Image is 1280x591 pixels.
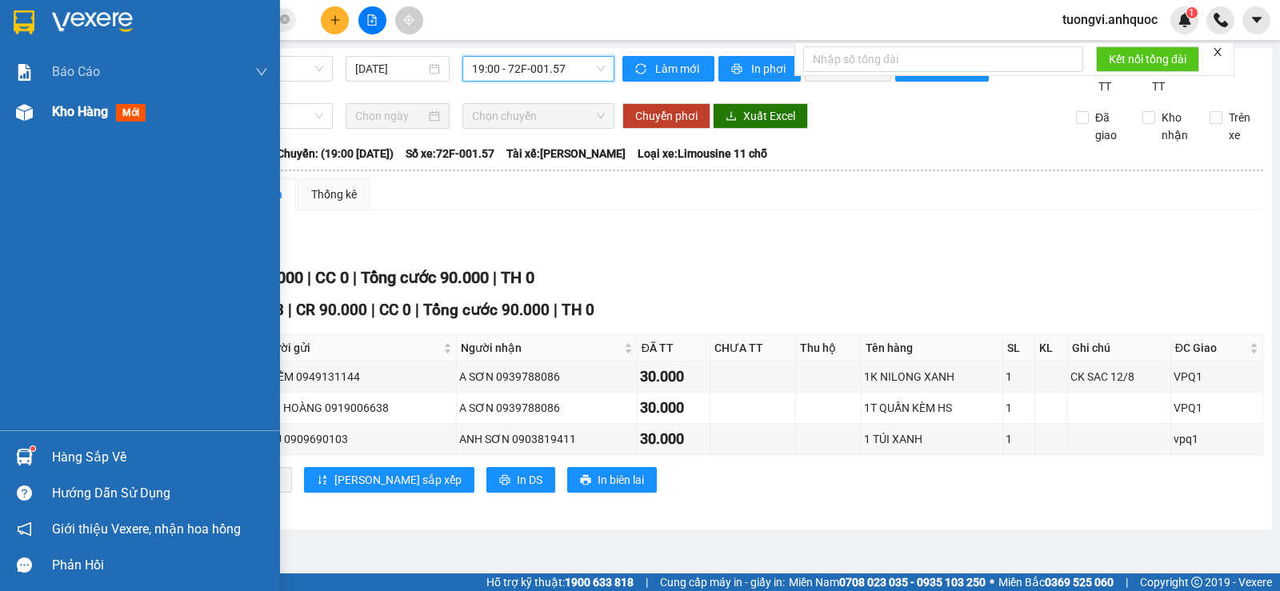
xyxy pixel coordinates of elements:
span: question-circle [17,485,32,501]
span: sort-ascending [317,474,328,487]
span: caret-down [1250,13,1264,27]
strong: 1900 633 818 [565,576,634,589]
span: sync [635,63,649,76]
span: | [371,301,375,319]
div: ANH SƠN 0903819411 [459,430,634,448]
th: Thu hộ [796,335,862,361]
div: 0833798784 [14,71,142,94]
span: Tổng cước 90.000 [423,301,550,319]
div: VPQ1 [1174,368,1260,385]
button: caret-down [1242,6,1270,34]
span: | [493,268,497,287]
span: tuongvi.anhquoc [1050,10,1170,30]
span: Người nhận [461,339,621,357]
span: ⚪️ [990,579,994,585]
input: Nhập số tổng đài [803,46,1083,72]
span: VPNVT [176,113,253,141]
span: close-circle [280,14,290,24]
span: Người gửi [259,339,440,357]
span: Kho hàng [52,104,108,119]
div: Phản hồi [52,553,268,577]
span: CC 0 [379,301,411,319]
div: 30.000 [640,428,707,450]
span: Chọn chuyến [472,104,604,128]
div: Hàng sắp về [52,445,268,469]
th: Ghi chú [1068,335,1170,361]
span: printer [731,63,745,76]
img: icon-new-feature [1178,13,1192,27]
div: A VŨ 0909690103 [258,430,454,448]
div: A SƠN 0939788086 [459,368,634,385]
span: TH 0 [501,268,534,287]
div: VP 108 [PERSON_NAME] [14,14,142,52]
button: printerIn phơi [718,56,801,82]
span: Tổng cước 90.000 [361,268,489,287]
span: Số xe: 72F-001.57 [406,145,494,162]
button: file-add [358,6,386,34]
img: solution-icon [16,64,33,81]
button: Chuyển phơi [622,103,710,129]
span: close-circle [280,13,290,28]
span: Cung cấp máy in - giấy in: [660,573,785,591]
span: | [353,268,357,287]
span: [PERSON_NAME] sắp xếp [334,471,462,489]
span: Báo cáo [52,62,100,82]
button: aim [395,6,423,34]
img: warehouse-icon [16,449,33,465]
span: Xuất Excel [743,107,795,125]
img: warehouse-icon [16,104,33,121]
img: phone-icon [1214,13,1228,27]
span: notification [17,521,32,537]
span: printer [580,474,591,487]
sup: 1 [30,446,35,451]
div: C DIỄM 0949131144 [258,368,454,385]
div: 1T QUẤN KÈM HS [864,399,1000,417]
button: plus [321,6,349,34]
span: | [554,301,558,319]
div: 0938537787 [153,90,282,113]
button: syncLàm mới [622,56,714,82]
span: close [1212,46,1223,58]
span: aim [403,14,414,26]
span: | [1126,573,1128,591]
span: Hỗ trợ kỹ thuật: [486,573,634,591]
span: file-add [366,14,378,26]
div: 1K NILONG XANH [864,368,1000,385]
div: ANH HOÀNG 0919006638 [258,399,454,417]
input: Chọn ngày [355,107,426,125]
span: | [288,301,292,319]
span: In DS [517,471,542,489]
span: Tài xế: [PERSON_NAME] [506,145,626,162]
span: printer [499,474,510,487]
img: logo-vxr [14,10,34,34]
th: SL [1003,335,1035,361]
span: 1 [1189,7,1194,18]
div: 1 [1006,399,1032,417]
div: 1 [1006,430,1032,448]
div: Hướng dẫn sử dụng [52,481,268,505]
sup: 1 [1186,7,1198,18]
div: Thống kê [311,186,357,203]
span: message [17,557,32,573]
div: CK SAC 12/8 [1070,368,1167,385]
button: downloadXuất Excel [713,103,808,129]
span: Trên xe [1222,109,1264,144]
div: 1 TÚI XANH [864,430,1000,448]
span: plus [330,14,341,26]
button: printerIn biên lai [567,467,657,493]
input: 12/08/2025 [355,60,426,78]
div: 30.000 [640,397,707,419]
th: CHƯA TT [710,335,795,361]
span: 19:00 - 72F-001.57 [472,57,604,81]
button: sort-ascending[PERSON_NAME] sắp xếp [304,467,474,493]
div: VPQ1 [1174,399,1260,417]
span: mới [116,104,146,122]
span: copyright [1191,577,1202,588]
div: 30.000 [640,365,707,388]
span: Đã giao [1089,109,1130,144]
span: TH 0 [562,301,594,319]
div: VP 184 [PERSON_NAME] - HCM [153,14,282,71]
span: Làm mới [655,60,702,78]
strong: 0369 525 060 [1045,576,1114,589]
div: A SƠN 0939788086 [459,399,634,417]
